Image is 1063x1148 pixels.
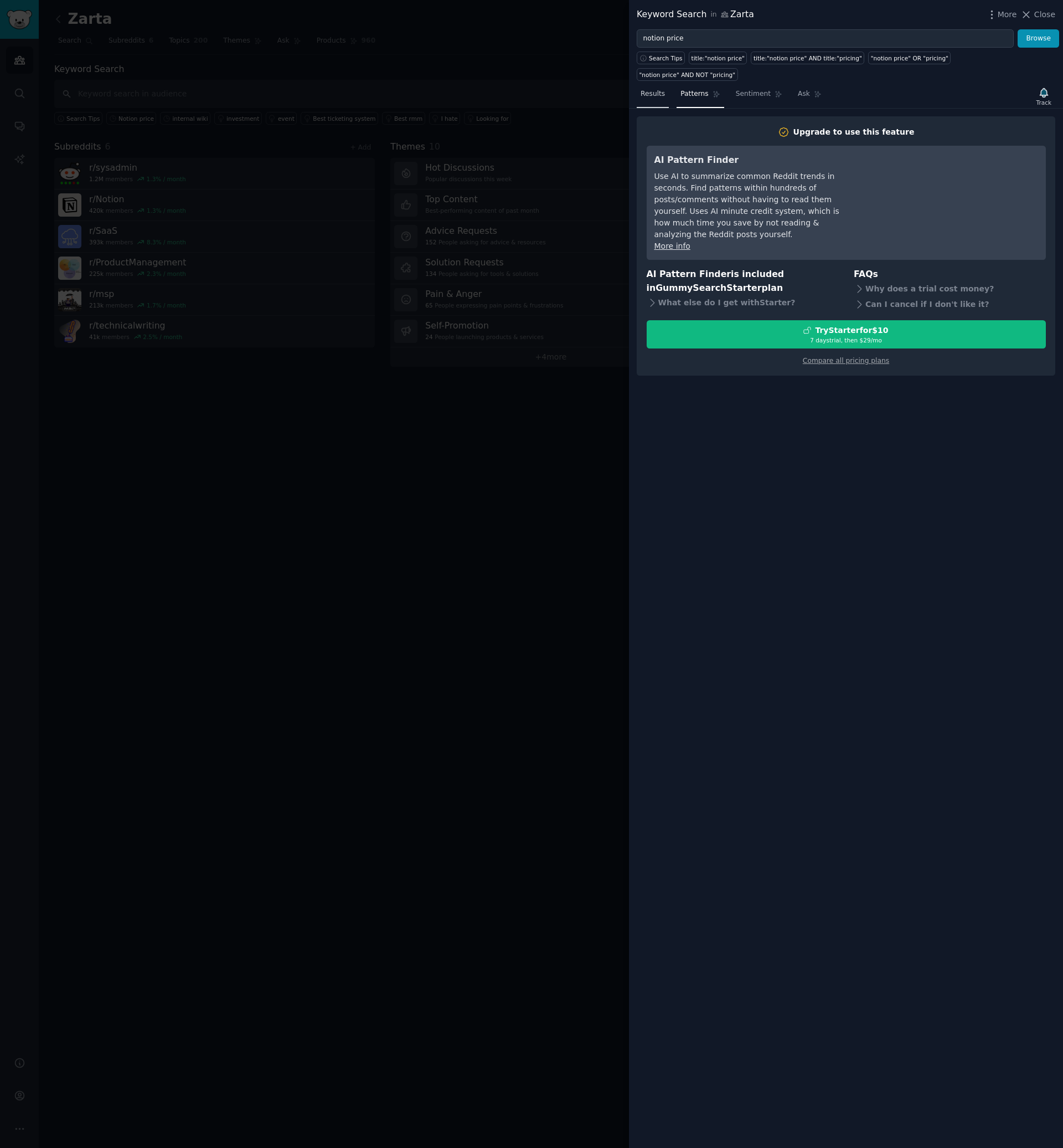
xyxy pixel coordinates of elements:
[647,295,839,310] div: What else do I get with Starter ?
[649,54,683,62] span: Search Tips
[637,68,738,81] a: "notion price" AND NOT "pricing"
[872,153,1038,237] iframe: YouTube video player
[637,8,754,22] div: Keyword Search Zarta
[754,54,862,62] div: title:"notion price" AND title:"pricing"
[751,52,864,64] a: title:"notion price" AND title:"pricing"
[637,29,1014,48] input: Try a keyword related to your business
[868,52,951,64] a: "notion price" OR "pricing"
[854,297,1046,312] div: Can I cancel if I don't like it?
[680,89,708,99] span: Patterns
[871,54,948,62] div: "notion price" OR "pricing"
[803,357,889,365] a: Compare all pricing plans
[641,89,665,99] span: Results
[647,268,839,295] h3: AI Pattern Finder is included in plan
[647,320,1046,348] button: TryStarterfor$107 daystrial, then $29/mo
[654,153,856,167] h3: AI Pattern Finder
[815,325,888,336] div: Try Starter for $10
[689,52,747,64] a: title:"notion price"
[1018,29,1059,48] button: Browse
[998,9,1017,20] span: More
[793,126,915,138] div: Upgrade to use this feature
[639,71,736,79] div: "notion price" AND NOT "pricing"
[1036,99,1051,106] div: Track
[1033,85,1055,108] button: Track
[1034,9,1055,20] span: Close
[647,336,1045,344] div: 7 days trial, then $ 29 /mo
[656,283,761,293] span: GummySearch Starter
[986,9,1017,20] button: More
[1020,9,1055,20] button: Close
[798,89,810,99] span: Ask
[677,85,724,108] a: Patterns
[854,268,1046,281] h3: FAQs
[732,85,786,108] a: Sentiment
[654,242,690,250] a: More info
[794,85,825,108] a: Ask
[637,85,669,108] a: Results
[692,54,745,62] div: title:"notion price"
[736,89,771,99] span: Sentiment
[654,171,856,240] div: Use AI to summarize common Reddit trends in seconds. Find patterns within hundreds of posts/comme...
[710,10,716,20] span: in
[637,52,685,64] button: Search Tips
[854,281,1046,297] div: Why does a trial cost money?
